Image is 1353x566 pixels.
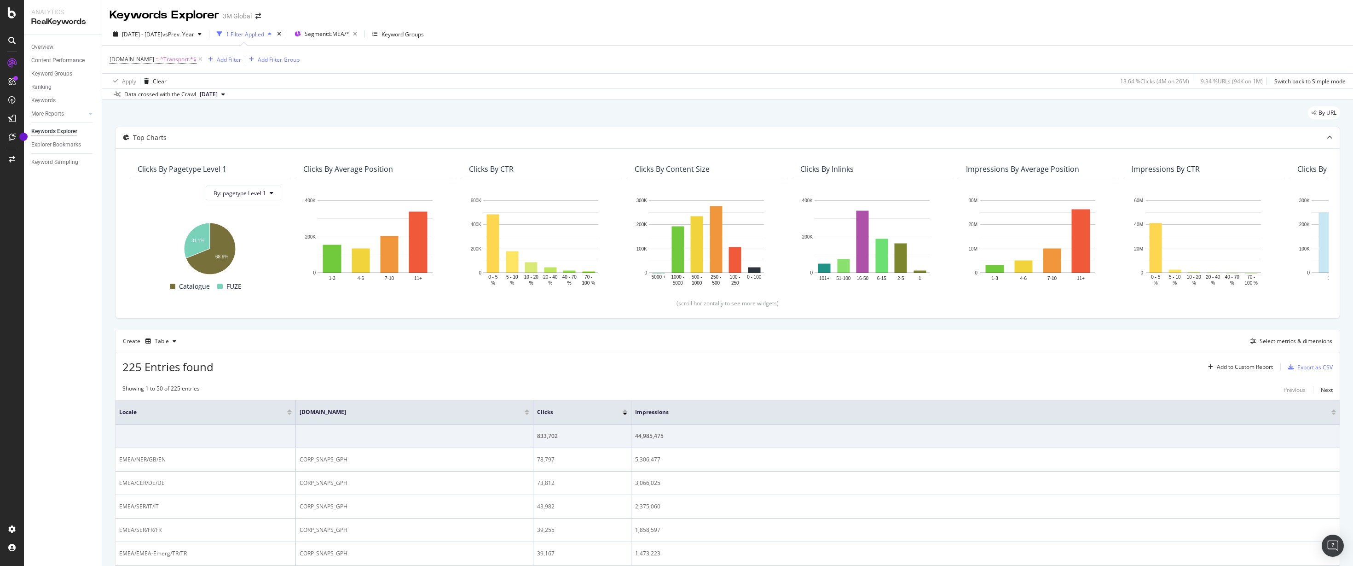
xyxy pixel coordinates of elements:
[524,274,539,280] text: 10 - 20
[31,42,53,52] div: Overview
[31,127,95,136] a: Keywords Explorer
[1321,386,1333,394] div: Next
[537,502,627,511] div: 43,982
[644,270,647,275] text: 0
[529,280,533,286] text: %
[138,218,281,276] svg: A chart.
[1217,364,1273,370] div: Add to Custom Report
[213,27,275,41] button: 1 Filter Applied
[226,281,242,292] span: FUZE
[119,479,292,487] div: EMEA/CER/DE/DE
[1020,276,1027,281] text: 4-6
[969,198,977,203] text: 30M
[160,53,197,66] span: ^Transport.*$
[217,56,241,64] div: Add Filter
[991,276,998,281] text: 1-3
[1134,198,1143,203] text: 60M
[31,56,95,65] a: Content Performance
[31,17,94,27] div: RealKeywords
[730,274,740,280] text: 100 -
[300,479,529,487] div: CORP_SNAPS_GPH
[1077,276,1085,281] text: 11+
[119,455,292,464] div: EMEA/NER/GB/EN
[636,246,648,251] text: 100K
[800,196,944,287] svg: A chart.
[810,270,813,275] text: 0
[562,274,577,280] text: 40 - 70
[1307,270,1310,275] text: 0
[1247,274,1255,280] text: 70 -
[1132,196,1275,287] div: A chart.
[635,408,1318,416] span: Impressions
[110,74,136,88] button: Apply
[31,158,78,167] div: Keyword Sampling
[919,276,921,281] text: 1
[1299,198,1310,203] text: 300K
[567,280,572,286] text: %
[223,12,252,21] div: 3M Global
[712,280,720,286] text: 500
[692,274,702,280] text: 500 -
[122,30,162,38] span: [DATE] - [DATE]
[471,246,482,251] text: 200K
[122,359,214,374] span: 225 Entries found
[329,276,335,281] text: 1-3
[635,455,1336,464] div: 5,306,477
[1151,274,1160,280] text: 0 - 5
[836,276,851,281] text: 51-100
[469,164,514,174] div: Clicks By CTR
[673,280,683,286] text: 5000
[635,432,1336,440] div: 44,985,475
[747,274,762,280] text: 0 - 100
[469,196,613,287] svg: A chart.
[1173,280,1177,286] text: %
[1308,106,1340,119] div: legacy label
[1260,337,1332,345] div: Select metrics & dimensions
[1225,274,1240,280] text: 40 - 70
[966,196,1110,287] div: A chart.
[510,280,514,286] text: %
[119,502,292,511] div: EMEA/SER/IT/IT
[635,502,1336,511] div: 2,375,060
[206,186,281,200] button: By: pagetype Level 1
[548,280,552,286] text: %
[1169,274,1181,280] text: 5 - 10
[584,274,592,280] text: 70 -
[31,69,95,79] a: Keyword Groups
[155,338,169,344] div: Table
[204,54,241,65] button: Add Filter
[636,198,648,203] text: 300K
[491,280,495,286] text: %
[110,27,205,41] button: [DATE] - [DATE]vsPrev. Year
[1274,77,1346,85] div: Switch back to Simple mode
[636,222,648,228] text: 200K
[802,198,813,203] text: 400K
[31,56,85,65] div: Content Performance
[31,7,94,17] div: Analytics
[1321,385,1333,396] button: Next
[19,133,28,141] div: Tooltip anchor
[156,55,159,63] span: =
[897,276,904,281] text: 2-5
[142,334,180,349] button: Table
[652,274,666,280] text: 5000 +
[635,526,1336,534] div: 1,858,597
[258,56,300,64] div: Add Filter Group
[537,408,609,416] span: Clicks
[1284,360,1333,374] button: Export as CSV
[1047,276,1057,281] text: 7-10
[414,276,422,281] text: 11+
[31,109,64,119] div: More Reports
[1201,77,1263,85] div: 9.34 % URLs ( 94K on 1M )
[1132,164,1200,174] div: Impressions By CTR
[537,526,627,534] div: 39,255
[313,270,316,275] text: 0
[119,526,292,534] div: EMEA/SER/FR/FR
[31,140,81,150] div: Explorer Bookmarks
[537,549,627,558] div: 39,167
[969,222,977,228] text: 20M
[537,479,627,487] div: 73,812
[215,255,228,260] text: 68.9%
[731,280,739,286] text: 250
